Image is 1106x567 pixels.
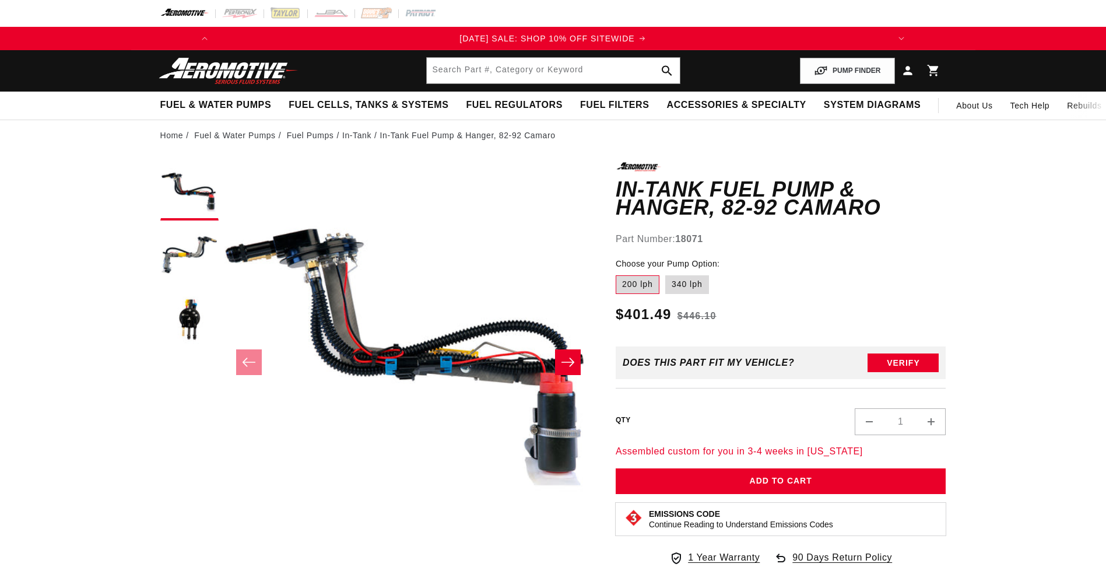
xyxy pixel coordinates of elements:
button: Translation missing: en.sections.announcements.previous_announcement [193,27,216,50]
summary: Fuel & Water Pumps [152,92,280,119]
button: Slide right [555,349,581,375]
a: 1 Year Warranty [669,550,760,565]
span: Fuel Cells, Tanks & Systems [289,99,448,111]
span: Rebuilds [1067,99,1101,112]
input: Search by Part Number, Category or Keyword [427,58,680,83]
span: System Diagrams [824,99,921,111]
button: Slide left [236,349,262,375]
span: About Us [956,101,992,110]
label: 200 lph [616,275,659,294]
button: search button [654,58,680,83]
p: Continue Reading to Understand Emissions Codes [649,519,833,530]
a: Home [160,129,184,142]
strong: 18071 [675,234,703,244]
img: Aeromotive [156,57,301,85]
span: $401.49 [616,304,672,325]
span: [DATE] SALE: SHOP 10% OFF SITEWIDE [459,34,634,43]
button: Load image 2 in gallery view [160,226,219,285]
legend: Choose your Pump Option: [616,258,721,270]
div: Announcement [216,32,889,45]
span: Fuel & Water Pumps [160,99,272,111]
div: 1 of 3 [216,32,889,45]
span: Fuel Filters [580,99,649,111]
strong: Emissions Code [649,509,720,519]
a: Fuel Pumps [287,129,334,142]
button: PUMP FINDER [800,58,894,84]
button: Load image 1 in gallery view [160,162,219,220]
label: QTY [616,415,631,425]
button: Verify [868,353,939,372]
summary: Fuel Regulators [457,92,571,119]
summary: Accessories & Specialty [658,92,815,119]
slideshow-component: Translation missing: en.sections.announcements.announcement_bar [131,27,975,50]
img: Emissions code [624,509,643,527]
button: Translation missing: en.sections.announcements.next_announcement [890,27,913,50]
div: Does This part fit My vehicle? [623,358,795,368]
button: Add to Cart [616,468,946,495]
span: 1 Year Warranty [688,550,760,565]
p: Assembled custom for you in 3-4 weeks in [US_STATE] [616,444,946,459]
summary: System Diagrams [815,92,929,119]
s: $446.10 [677,309,717,323]
summary: Fuel Filters [571,92,658,119]
a: About Us [947,92,1001,120]
li: In-Tank [342,129,380,142]
nav: breadcrumbs [160,129,946,142]
label: 340 lph [665,275,709,294]
media-gallery: Gallery Viewer [160,162,592,562]
li: In-Tank Fuel Pump & Hanger, 82-92 Camaro [380,129,556,142]
h1: In-Tank Fuel Pump & Hanger, 82-92 Camaro [616,180,946,217]
span: Tech Help [1010,99,1050,112]
button: Emissions CodeContinue Reading to Understand Emissions Codes [649,509,833,530]
span: Accessories & Specialty [667,99,806,111]
span: Fuel Regulators [466,99,562,111]
button: Load image 3 in gallery view [160,290,219,349]
summary: Fuel Cells, Tanks & Systems [280,92,457,119]
div: Part Number: [616,232,946,247]
summary: Tech Help [1002,92,1059,120]
a: [DATE] SALE: SHOP 10% OFF SITEWIDE [216,32,889,45]
a: Fuel & Water Pumps [194,129,275,142]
